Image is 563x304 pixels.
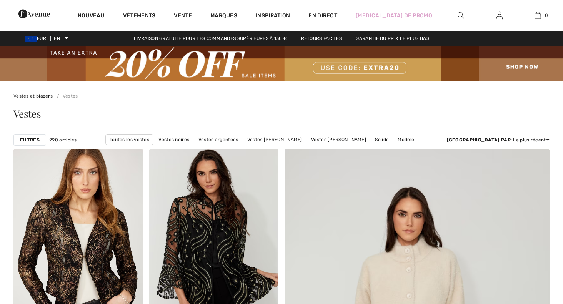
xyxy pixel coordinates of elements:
[174,12,192,20] a: Vente
[18,6,50,22] img: 1ère Avenue
[63,93,78,99] font: Vestes
[128,36,293,41] a: Livraison gratuite pour les commandes supérieures à 130 €
[295,36,349,41] a: Retours faciles
[105,134,153,145] a: Toutes les vestes
[54,36,60,41] font: EN
[371,135,393,145] a: Solide
[356,12,432,19] font: [MEDICAL_DATA] de promo
[307,135,370,145] a: Vestes [PERSON_NAME]
[350,36,435,41] a: Garantie du prix le plus bas
[247,137,302,142] font: Vestes [PERSON_NAME]
[20,137,40,143] font: Filtres
[210,12,237,20] a: Marques
[519,11,556,20] a: 0
[375,137,389,142] font: Solide
[13,107,41,120] font: Vestes
[78,12,105,20] a: Nouveau
[13,93,53,99] a: Vestes et blazers
[301,36,342,41] font: Retours faciles
[123,12,156,19] font: Vêtements
[356,12,432,20] a: [MEDICAL_DATA] de promo
[54,93,78,99] a: Vestes
[308,12,337,19] font: En direct
[155,135,193,145] a: Vestes noires
[158,137,189,142] font: Vestes noires
[311,137,366,142] font: Vestes [PERSON_NAME]
[134,36,287,41] font: Livraison gratuite pour les commandes supérieures à 130 €
[458,11,464,20] img: rechercher sur le site
[49,137,77,143] font: 290 articles
[198,137,238,142] font: Vestes argentées
[37,36,46,41] font: EUR
[123,12,156,20] a: Vêtements
[545,13,548,18] font: 0
[496,11,503,20] img: Mes informations
[174,12,192,19] font: Vente
[511,137,546,143] font: : Le plus récent
[78,12,105,19] font: Nouveau
[256,12,290,19] font: Inspiration
[394,135,418,145] a: Modèle
[490,11,509,20] a: Se connecter
[308,12,337,20] a: En direct
[195,135,242,145] a: Vestes argentées
[110,137,149,142] font: Toutes les vestes
[398,137,414,142] font: Modèle
[535,11,541,20] img: Mon sac
[25,36,37,42] img: Euro
[243,135,306,145] a: Vestes [PERSON_NAME]
[210,12,237,19] font: Marques
[447,137,511,143] font: [GEOGRAPHIC_DATA] par
[356,36,429,41] font: Garantie du prix le plus bas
